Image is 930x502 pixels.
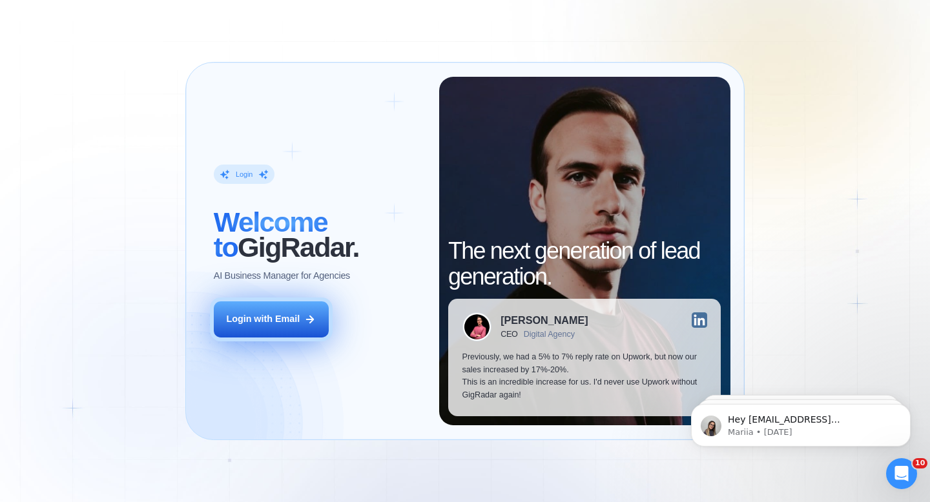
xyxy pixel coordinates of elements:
[672,377,930,467] iframe: Intercom notifications message
[56,50,223,61] p: Message from Mariia, sent 2d ago
[214,301,329,337] button: Login with Email
[524,330,575,339] div: Digital Agency
[913,458,927,468] span: 10
[226,313,300,326] div: Login with Email
[214,206,327,263] span: Welcome to
[214,210,425,261] h2: ‍ GigRadar.
[886,458,917,489] iframe: Intercom live chat
[214,270,350,283] p: AI Business Manager for Agencies
[56,37,223,202] span: Hey [EMAIL_ADDRESS][DOMAIN_NAME], Looks like your Upwork agency Molius Social ran out of connects...
[462,351,707,402] p: Previously, we had a 5% to 7% reply rate on Upwork, but now our sales increased by 17%-20%. This ...
[501,315,588,325] div: [PERSON_NAME]
[236,170,253,179] div: Login
[448,238,721,289] h2: The next generation of lead generation.
[501,330,518,339] div: CEO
